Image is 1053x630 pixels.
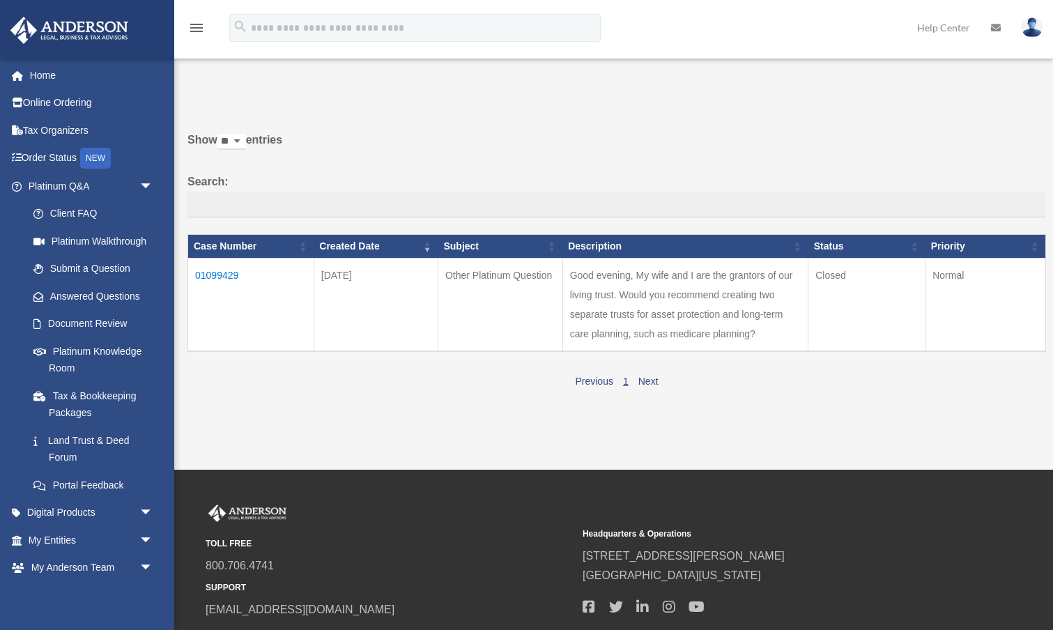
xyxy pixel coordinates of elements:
small: Headquarters & Operations [583,527,950,541]
a: [GEOGRAPHIC_DATA][US_STATE] [583,569,761,581]
a: Document Review [20,310,167,338]
i: search [233,19,248,34]
input: Search: [187,192,1046,218]
img: Anderson Advisors Platinum Portal [206,505,289,523]
label: Show entries [187,130,1046,164]
th: Created Date: activate to sort column ascending [314,235,438,259]
div: NEW [80,148,111,169]
a: Platinum Knowledge Room [20,337,167,382]
a: Client FAQ [20,200,167,228]
span: arrow_drop_down [139,554,167,583]
a: Digital Productsarrow_drop_down [10,499,174,527]
i: menu [188,20,205,36]
td: Good evening, My wife and I are the grantors of our living trust. Would you recommend creating tw... [562,259,808,352]
small: SUPPORT [206,581,573,595]
a: Platinum Walkthrough [20,227,167,255]
a: Land Trust & Deed Forum [20,427,167,471]
a: Portal Feedback [20,471,167,499]
a: My Anderson Teamarrow_drop_down [10,554,174,582]
td: Closed [808,259,925,352]
th: Subject: activate to sort column ascending [438,235,562,259]
a: Next [638,376,659,387]
td: 01099429 [188,259,314,352]
a: Tax Organizers [10,116,174,144]
a: Submit a Question [20,255,167,283]
a: Platinum Q&Aarrow_drop_down [10,172,167,200]
img: User Pic [1022,17,1043,38]
a: Previous [575,376,613,387]
label: Search: [187,172,1046,218]
span: arrow_drop_down [139,526,167,555]
a: [EMAIL_ADDRESS][DOMAIN_NAME] [206,604,394,615]
th: Priority: activate to sort column ascending [925,235,1046,259]
span: arrow_drop_down [139,581,167,610]
a: [STREET_ADDRESS][PERSON_NAME] [583,550,785,562]
a: menu [188,24,205,36]
td: Normal [925,259,1046,352]
a: Home [10,61,174,89]
td: Other Platinum Question [438,259,562,352]
td: [DATE] [314,259,438,352]
a: Online Ordering [10,89,174,117]
a: 800.706.4741 [206,560,274,571]
a: 1 [623,376,629,387]
a: Tax & Bookkeeping Packages [20,382,167,427]
a: Answered Questions [20,282,160,310]
img: Anderson Advisors Platinum Portal [6,17,132,44]
select: Showentries [217,134,246,150]
span: arrow_drop_down [139,172,167,201]
a: My Entitiesarrow_drop_down [10,526,174,554]
th: Description: activate to sort column ascending [562,235,808,259]
th: Case Number: activate to sort column ascending [188,235,314,259]
small: TOLL FREE [206,537,573,551]
a: My Documentsarrow_drop_down [10,581,174,609]
a: Order StatusNEW [10,144,174,173]
span: arrow_drop_down [139,499,167,528]
th: Status: activate to sort column ascending [808,235,925,259]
